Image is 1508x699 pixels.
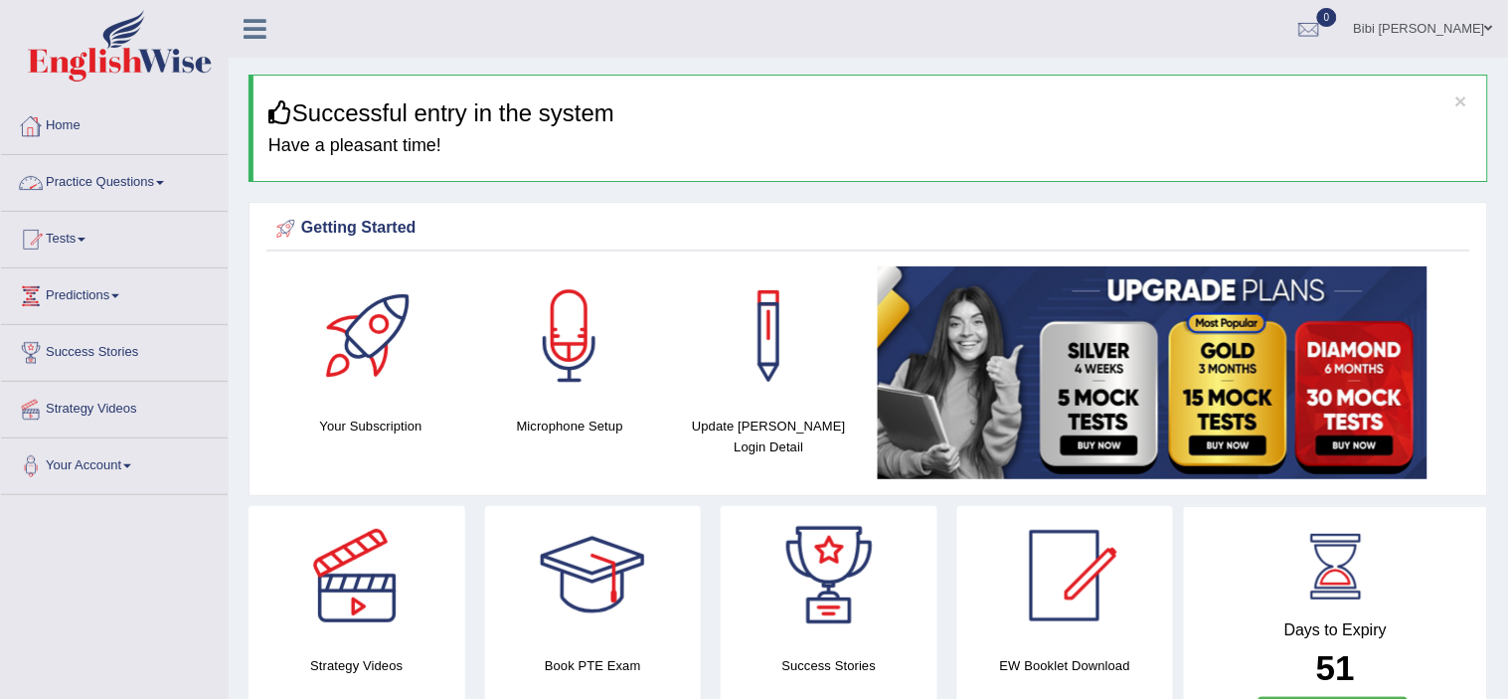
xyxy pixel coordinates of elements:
[249,655,465,676] h4: Strategy Videos
[957,655,1174,676] h4: EW Booklet Download
[485,655,702,676] h4: Book PTE Exam
[271,214,1465,244] div: Getting Started
[268,100,1472,126] h3: Successful entry in the system
[1,98,228,148] a: Home
[1,212,228,262] a: Tests
[480,416,659,437] h4: Microphone Setup
[1,325,228,375] a: Success Stories
[1317,8,1337,27] span: 0
[1,438,228,488] a: Your Account
[1,268,228,318] a: Predictions
[1,155,228,205] a: Practice Questions
[721,655,937,676] h4: Success Stories
[878,266,1427,479] img: small5.jpg
[1455,90,1467,111] button: ×
[268,136,1472,156] h4: Have a pleasant time!
[281,416,460,437] h4: Your Subscription
[1,382,228,432] a: Strategy Videos
[1206,621,1465,639] h4: Days to Expiry
[679,416,858,457] h4: Update [PERSON_NAME] Login Detail
[1316,648,1355,687] b: 51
